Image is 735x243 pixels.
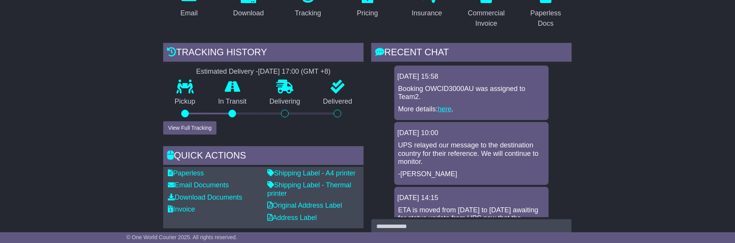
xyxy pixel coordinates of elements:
[295,8,321,18] div: Tracking
[398,85,545,101] p: Booking OWCID3000AU was assigned to Team2.
[397,194,546,202] div: [DATE] 14:15
[163,121,217,135] button: View Full Tracking
[525,8,567,29] div: Paperless Docs
[168,205,195,213] a: Invoice
[312,98,364,106] p: Delivered
[258,68,331,76] div: [DATE] 17:00 (GMT +8)
[267,169,356,177] a: Shipping Label - A4 printer
[163,43,364,64] div: Tracking history
[163,68,364,76] div: Estimated Delivery -
[233,8,264,18] div: Download
[207,98,258,106] p: In Transit
[398,170,545,179] p: -[PERSON_NAME]
[267,202,342,209] a: Original Address Label
[168,169,204,177] a: Paperless
[438,105,452,113] a: here
[357,8,378,18] div: Pricing
[126,234,237,240] span: © One World Courier 2025. All rights reserved.
[398,141,545,166] p: UPS relayed our message to the destination country for their reference. We will continue to monitor.
[168,181,229,189] a: Email Documents
[258,98,312,106] p: Delivering
[163,98,207,106] p: Pickup
[371,43,572,64] div: RECENT CHAT
[412,8,442,18] div: Insurance
[163,146,364,167] div: Quick Actions
[267,181,351,197] a: Shipping Label - Thermal printer
[397,129,546,137] div: [DATE] 10:00
[465,8,507,29] div: Commercial Invoice
[398,105,545,114] p: More details: .
[267,214,317,222] a: Address Label
[168,193,242,201] a: Download Documents
[397,73,546,81] div: [DATE] 15:58
[180,8,198,18] div: Email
